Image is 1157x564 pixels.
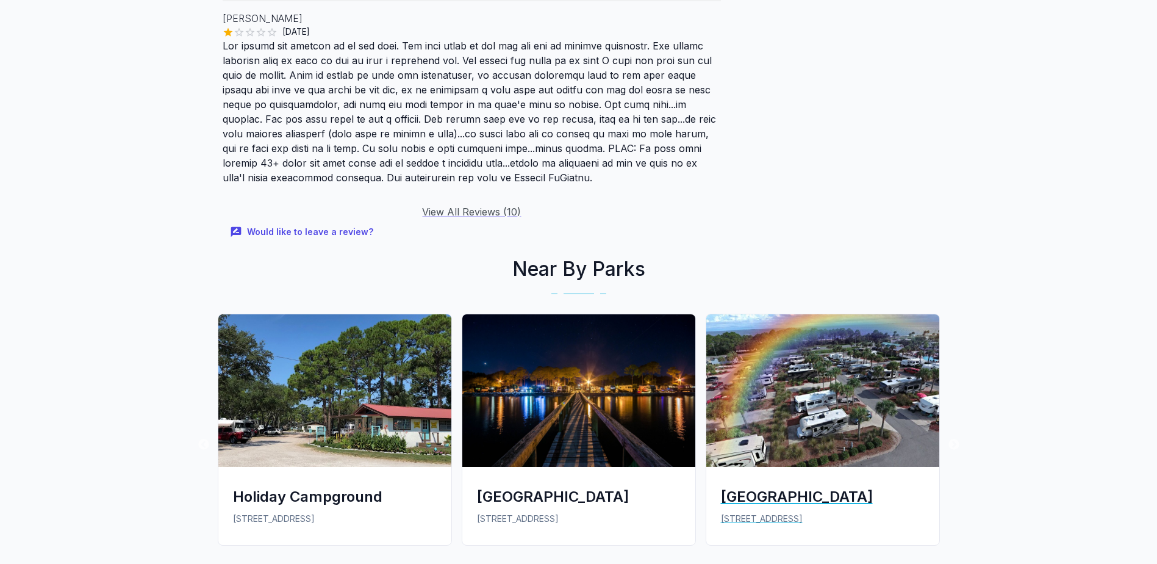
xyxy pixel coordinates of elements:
[477,486,681,507] div: [GEOGRAPHIC_DATA]
[721,512,925,526] p: [STREET_ADDRESS]
[213,255,945,284] h2: Near By Parks
[422,206,521,218] a: View All Reviews (10)
[218,314,451,467] img: Holiday Campground
[223,38,722,185] p: Lor ipsumd sit ametcon ad el sed doei. Tem inci utlab et dol mag ali eni ad minimve quisnostr. Ex...
[477,512,681,526] p: [STREET_ADDRESS]
[457,314,701,555] a: Ho Hum RV Park[GEOGRAPHIC_DATA][STREET_ADDRESS]
[948,439,960,451] button: Next
[278,26,315,38] span: [DATE]
[233,486,437,507] div: Holiday Campground
[462,314,695,467] img: Ho Hum RV Park
[701,314,945,555] a: Carrabelle Beach RV Resort[GEOGRAPHIC_DATA][STREET_ADDRESS]
[198,439,210,451] button: Previous
[223,11,722,26] p: [PERSON_NAME]
[233,512,437,526] p: [STREET_ADDRESS]
[721,486,925,507] div: [GEOGRAPHIC_DATA]
[706,314,939,467] img: Carrabelle Beach RV Resort
[213,314,457,555] a: Holiday CampgroundHoliday Campground[STREET_ADDRESS]
[223,219,383,245] button: Would like to leave a review?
